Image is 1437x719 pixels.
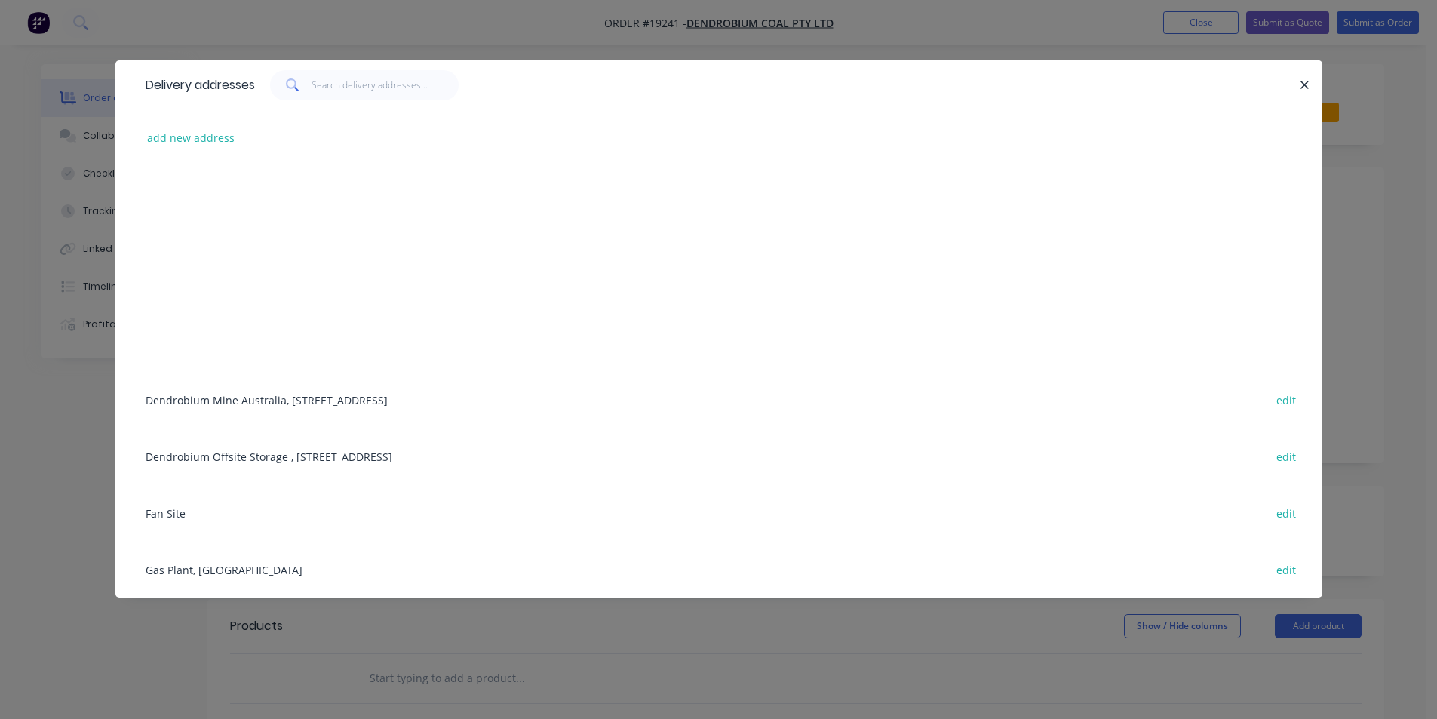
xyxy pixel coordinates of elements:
[138,428,1300,484] div: Dendrobium Offsite Storage , [STREET_ADDRESS]
[138,541,1300,598] div: Gas Plant, [GEOGRAPHIC_DATA]
[1269,389,1304,410] button: edit
[138,371,1300,428] div: Dendrobium Mine Australia, [STREET_ADDRESS]
[1269,502,1304,523] button: edit
[138,484,1300,541] div: Fan Site
[140,128,243,148] button: add new address
[312,70,459,100] input: Search delivery addresses...
[1269,559,1304,579] button: edit
[1269,446,1304,466] button: edit
[138,61,255,109] div: Delivery addresses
